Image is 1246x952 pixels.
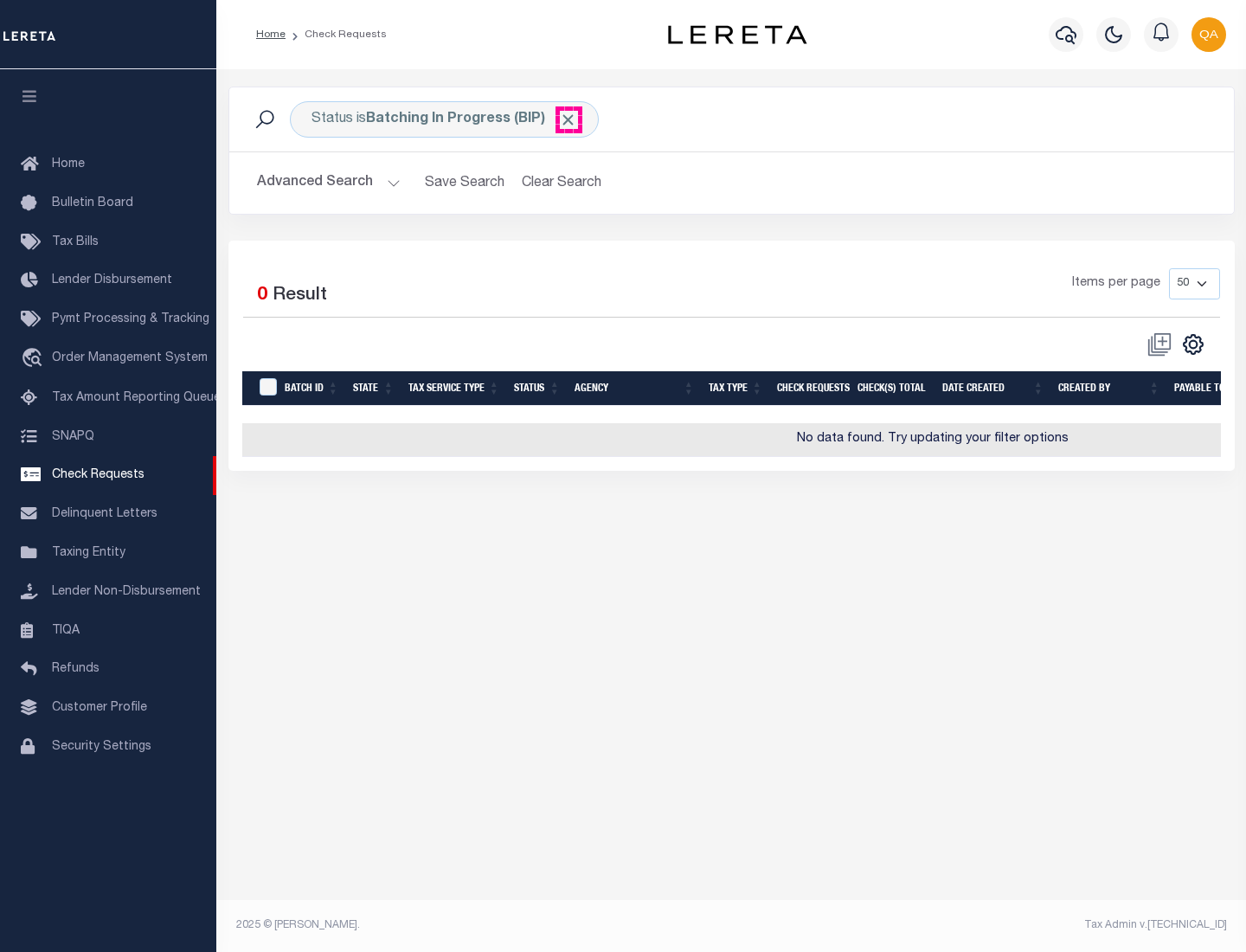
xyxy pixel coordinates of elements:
[256,29,286,40] a: Home
[52,158,85,170] span: Home
[257,286,267,305] span: 0
[414,166,515,200] button: Save Search
[52,313,209,325] span: Pymt Processing & Tracking
[568,371,702,407] th: Agency: activate to sort column ascending
[52,624,80,636] span: TIQA
[52,469,145,481] span: Check Requests
[286,27,387,42] li: Check Requests
[744,917,1227,933] div: Tax Admin v.[TECHNICAL_ID]
[52,352,208,364] span: Order Management System
[278,371,346,407] th: Batch Id: activate to sort column ascending
[702,371,770,407] th: Tax Type: activate to sort column ascending
[257,166,401,200] button: Advanced Search
[515,166,609,200] button: Clear Search
[1191,17,1226,52] img: svg+xml;base64,PHN2ZyB4bWxucz0iaHR0cDovL3d3dy53My5vcmcvMjAwMC9zdmciIHBvaW50ZXItZXZlbnRzPSJub25lIi...
[52,197,133,209] span: Bulletin Board
[52,586,201,598] span: Lender Non-Disbursement
[223,917,732,933] div: 2025 © [PERSON_NAME].
[52,702,147,714] span: Customer Profile
[52,663,100,675] span: Refunds
[346,371,401,407] th: State: activate to sort column ascending
[1051,371,1167,407] th: Created By: activate to sort column ascending
[401,371,507,407] th: Tax Service Type: activate to sort column ascending
[770,371,851,407] th: Check Requests
[52,274,172,286] span: Lender Disbursement
[21,348,48,370] i: travel_explore
[290,101,599,138] div: Status is
[52,508,157,520] span: Delinquent Letters
[52,392,221,404] span: Tax Amount Reporting Queue
[52,741,151,753] span: Security Settings
[507,371,568,407] th: Status: activate to sort column ascending
[52,236,99,248] span: Tax Bills
[668,25,806,44] img: logo-dark.svg
[52,430,94,442] span: SNAPQ
[851,371,935,407] th: Check(s) Total
[935,371,1051,407] th: Date Created: activate to sort column ascending
[52,547,125,559] span: Taxing Entity
[366,113,577,126] b: Batching In Progress (BIP)
[559,111,577,129] span: Click to Remove
[1072,274,1160,293] span: Items per page
[273,282,327,310] label: Result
